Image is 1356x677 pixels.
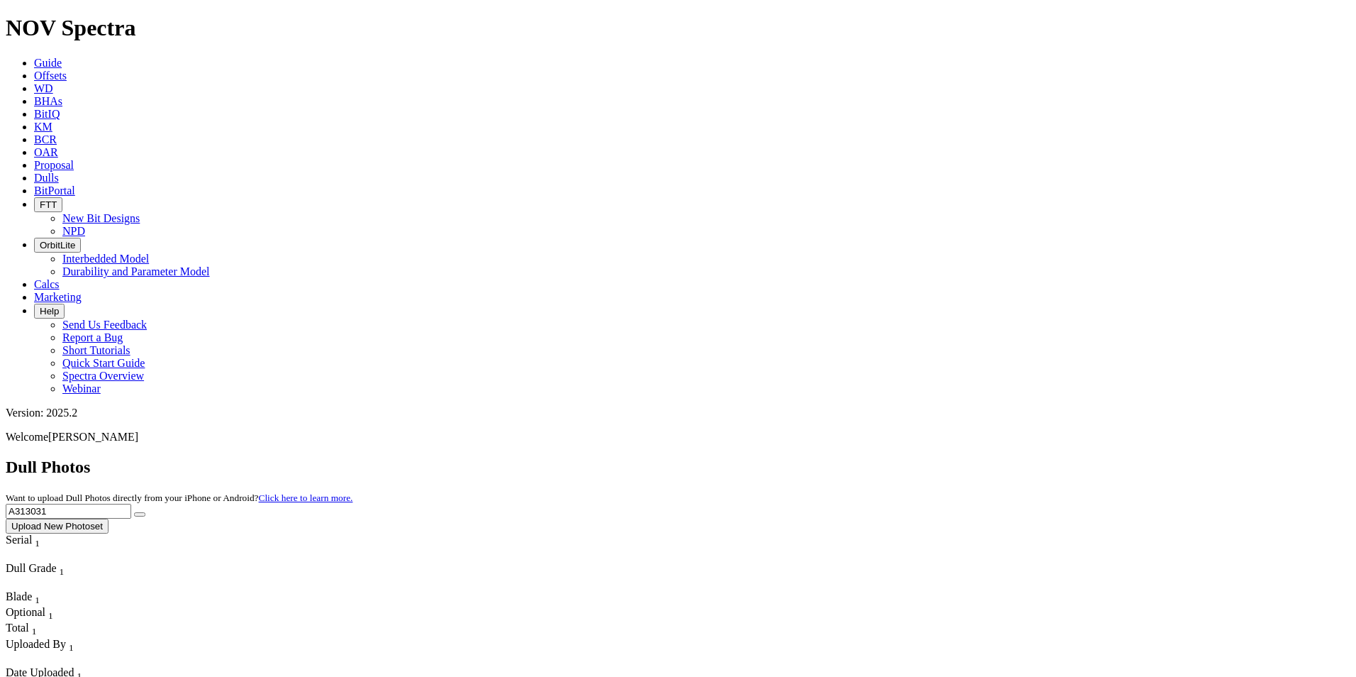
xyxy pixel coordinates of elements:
span: Sort None [48,606,53,618]
a: Click here to learn more. [259,492,353,503]
button: OrbitLite [34,238,81,253]
a: BitPortal [34,185,75,197]
a: Send Us Feedback [62,319,147,331]
div: Uploaded By Sort None [6,638,139,654]
span: Sort None [35,590,40,602]
a: Interbedded Model [62,253,149,265]
p: Welcome [6,431,1350,444]
div: Sort None [6,622,55,637]
h1: NOV Spectra [6,15,1350,41]
div: Sort None [6,562,105,590]
div: Version: 2025.2 [6,407,1350,419]
div: Sort None [6,590,55,606]
span: Dull Grade [6,562,57,574]
a: Spectra Overview [62,370,144,382]
a: WD [34,82,53,94]
div: Serial Sort None [6,534,66,549]
a: Offsets [34,70,67,82]
span: FTT [40,199,57,210]
div: Column Menu [6,549,66,562]
button: Upload New Photoset [6,519,109,534]
a: BHAs [34,95,62,107]
a: Quick Start Guide [62,357,145,369]
span: Serial [6,534,32,546]
span: Sort None [69,638,74,650]
a: Durability and Parameter Model [62,265,210,277]
div: Optional Sort None [6,606,55,622]
small: Want to upload Dull Photos directly from your iPhone or Android? [6,492,352,503]
div: Sort None [6,638,139,666]
a: Proposal [34,159,74,171]
span: Help [40,306,59,317]
span: Total [6,622,29,634]
div: Column Menu [6,578,105,590]
span: Sort None [35,534,40,546]
span: [PERSON_NAME] [48,431,138,443]
span: Sort None [60,562,65,574]
div: Total Sort None [6,622,55,637]
a: KM [34,121,52,133]
a: BCR [34,133,57,145]
a: Webinar [62,382,101,395]
span: Optional [6,606,45,618]
a: Dulls [34,172,59,184]
div: Sort None [6,534,66,562]
sub: 1 [35,595,40,605]
a: Marketing [34,291,82,303]
button: Help [34,304,65,319]
a: Short Tutorials [62,344,130,356]
input: Search Serial Number [6,504,131,519]
sub: 1 [35,538,40,549]
a: Calcs [34,278,60,290]
a: Guide [34,57,62,69]
span: Uploaded By [6,638,66,650]
a: Report a Bug [62,331,123,343]
span: Blade [6,590,32,602]
div: Sort None [6,606,55,622]
span: OrbitLite [40,240,75,251]
div: Column Menu [6,654,139,666]
a: New Bit Designs [62,212,140,224]
div: Blade Sort None [6,590,55,606]
a: OAR [34,146,58,158]
div: Dull Grade Sort None [6,562,105,578]
sub: 1 [48,610,53,621]
a: BitIQ [34,108,60,120]
sub: 1 [69,642,74,653]
button: FTT [34,197,62,212]
h2: Dull Photos [6,458,1350,477]
sub: 1 [32,627,37,637]
sub: 1 [60,566,65,577]
span: Sort None [32,622,37,634]
a: NPD [62,225,85,237]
